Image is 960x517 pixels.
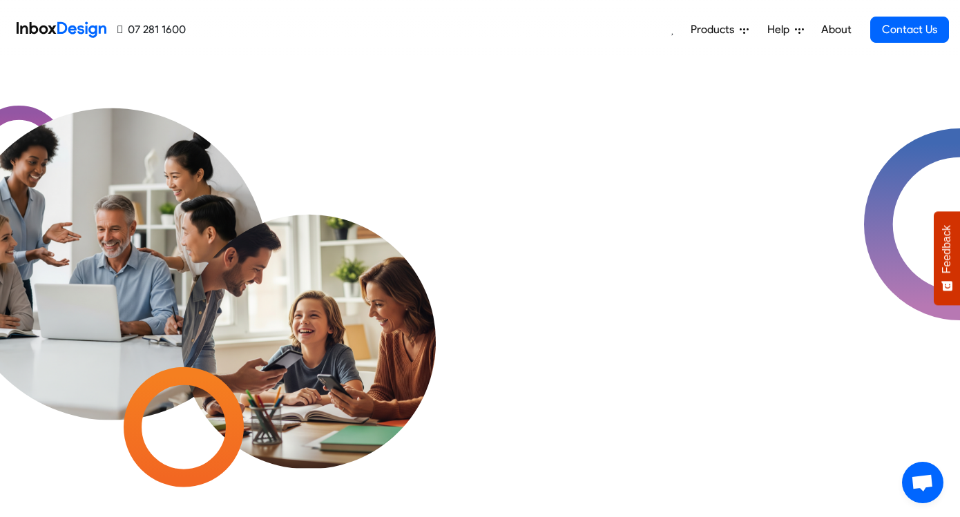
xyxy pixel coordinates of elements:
[902,462,943,503] div: Open chat
[490,185,825,392] div: Maximising Efficient & Engagement, Connecting Schools, Families, and Students.
[870,17,949,43] a: Contact Us
[150,151,468,469] img: parents_with_child.png
[762,16,809,43] a: Help
[685,16,754,43] a: Products
[117,21,186,38] a: 07 281 1600
[767,21,795,38] span: Help
[691,21,740,38] span: Products
[941,225,953,273] span: Feedback
[934,211,960,305] button: Feedback - Show survey
[817,16,855,43] a: About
